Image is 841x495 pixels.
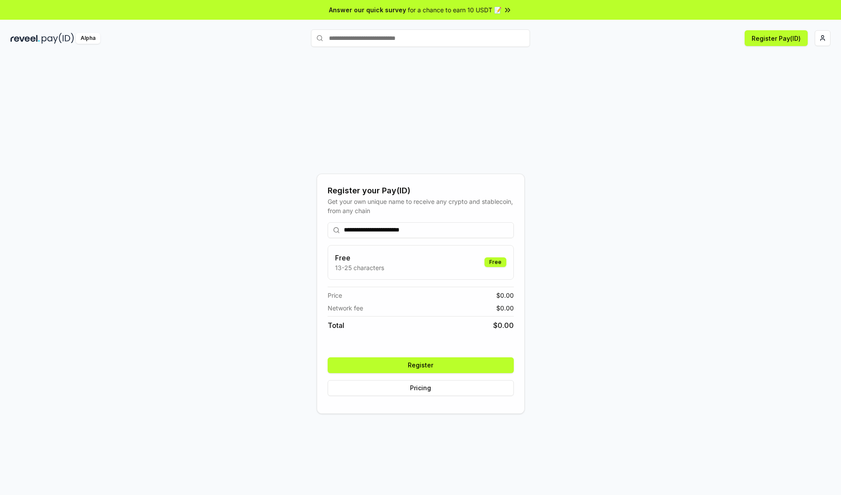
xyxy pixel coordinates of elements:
[496,291,514,300] span: $ 0.00
[76,33,100,44] div: Alpha
[328,185,514,197] div: Register your Pay(ID)
[329,5,406,14] span: Answer our quick survey
[42,33,74,44] img: pay_id
[328,303,363,313] span: Network fee
[328,320,344,331] span: Total
[11,33,40,44] img: reveel_dark
[496,303,514,313] span: $ 0.00
[493,320,514,331] span: $ 0.00
[484,257,506,267] div: Free
[408,5,502,14] span: for a chance to earn 10 USDT 📝
[745,30,808,46] button: Register Pay(ID)
[328,357,514,373] button: Register
[328,291,342,300] span: Price
[335,263,384,272] p: 13-25 characters
[328,380,514,396] button: Pricing
[328,197,514,215] div: Get your own unique name to receive any crypto and stablecoin, from any chain
[335,253,384,263] h3: Free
